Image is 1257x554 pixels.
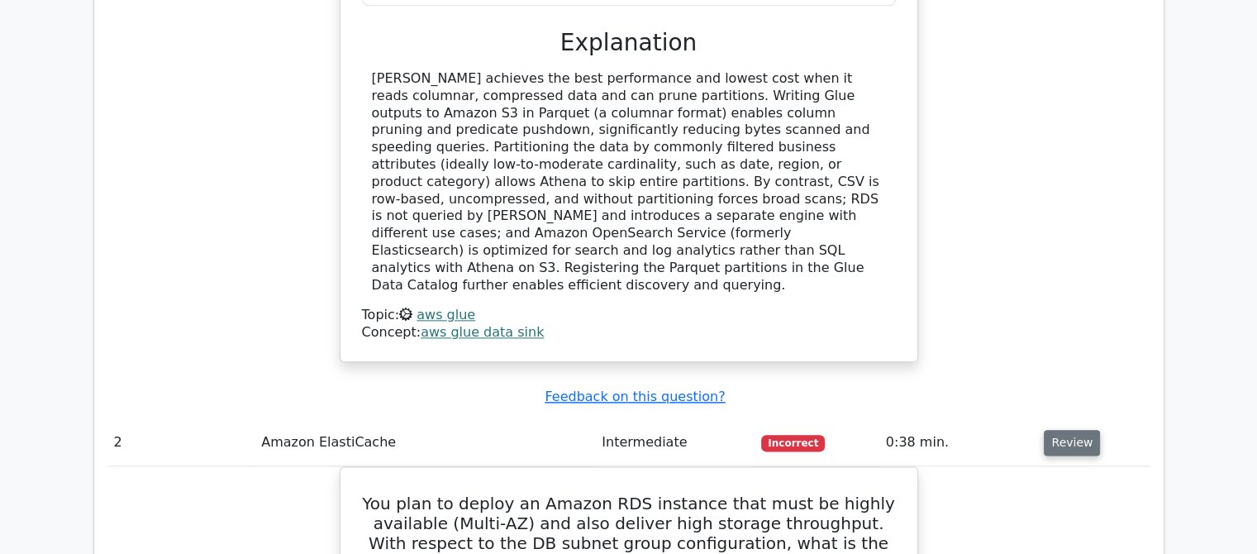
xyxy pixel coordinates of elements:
a: Feedback on this question? [545,389,725,404]
div: Concept: [362,324,896,341]
div: [PERSON_NAME] achieves the best performance and lowest cost when it reads columnar, compressed da... [372,70,886,294]
div: Topic: [362,307,896,324]
button: Review [1044,430,1100,456]
td: Intermediate [595,419,755,466]
span: Incorrect [761,435,825,451]
td: 2 [107,419,255,466]
h3: Explanation [372,29,886,57]
a: aws glue data sink [421,324,544,340]
td: Amazon ElastiCache [255,419,595,466]
td: 0:38 min. [879,419,1038,466]
a: aws glue [417,307,475,322]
